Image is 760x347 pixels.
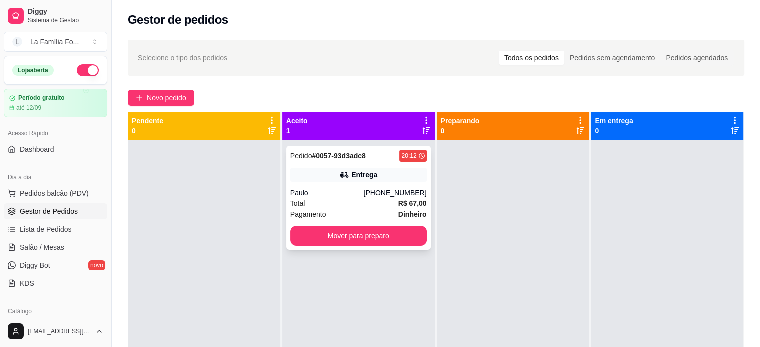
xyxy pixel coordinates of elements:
span: Gestor de Pedidos [20,206,78,216]
span: Total [290,198,305,209]
span: Selecione o tipo dos pedidos [138,52,227,63]
p: Pendente [132,116,163,126]
div: Paulo [290,188,364,198]
a: Dashboard [4,141,107,157]
button: Mover para preparo [290,226,427,246]
div: Catálogo [4,303,107,319]
strong: Dinheiro [398,210,427,218]
article: Período gratuito [18,94,65,102]
p: 0 [595,126,633,136]
p: 1 [286,126,308,136]
span: Dashboard [20,144,54,154]
p: Aceito [286,116,308,126]
button: Novo pedido [128,90,194,106]
strong: # 0057-93d3adc8 [312,152,365,160]
a: Lista de Pedidos [4,221,107,237]
p: Preparando [441,116,480,126]
div: Todos os pedidos [499,51,564,65]
span: Diggy [28,7,103,16]
span: L [12,37,22,47]
article: até 12/09 [16,104,41,112]
button: [EMAIL_ADDRESS][DOMAIN_NAME] [4,319,107,343]
p: 0 [441,126,480,136]
span: Salão / Mesas [20,242,64,252]
div: Loja aberta [12,65,54,76]
p: Em entrega [595,116,633,126]
button: Select a team [4,32,107,52]
h2: Gestor de pedidos [128,12,228,28]
span: Pedido [290,152,312,160]
a: DiggySistema de Gestão [4,4,107,28]
a: KDS [4,275,107,291]
div: [PHONE_NUMBER] [363,188,426,198]
span: plus [136,94,143,101]
div: Entrega [351,170,377,180]
div: Acesso Rápido [4,125,107,141]
a: Diggy Botnovo [4,257,107,273]
a: Salão / Mesas [4,239,107,255]
span: Novo pedido [147,92,186,103]
span: Diggy Bot [20,260,50,270]
strong: R$ 67,00 [398,199,427,207]
div: Pedidos agendados [660,51,733,65]
span: Lista de Pedidos [20,224,72,234]
button: Pedidos balcão (PDV) [4,185,107,201]
span: Pedidos balcão (PDV) [20,188,89,198]
div: La Família Fo ... [30,37,79,47]
div: Pedidos sem agendamento [564,51,660,65]
div: Dia a dia [4,169,107,185]
a: Período gratuitoaté 12/09 [4,89,107,117]
p: 0 [132,126,163,136]
a: Gestor de Pedidos [4,203,107,219]
span: KDS [20,278,34,288]
span: Sistema de Gestão [28,16,103,24]
span: [EMAIL_ADDRESS][DOMAIN_NAME] [28,327,91,335]
span: Pagamento [290,209,326,220]
button: Alterar Status [77,64,99,76]
div: 20:12 [401,152,416,160]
